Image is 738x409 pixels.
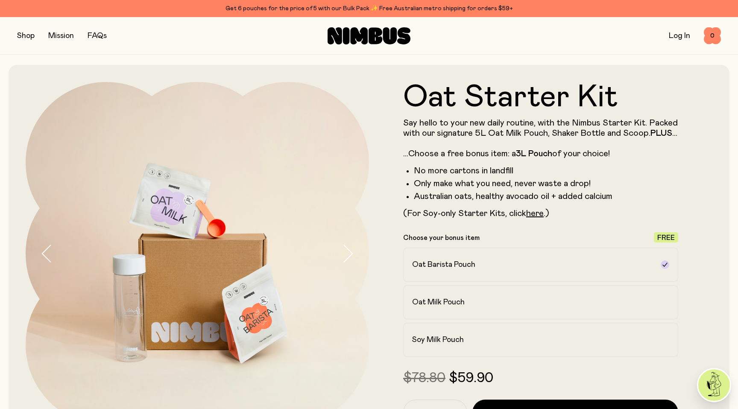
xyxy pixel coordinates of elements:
li: No more cartons in landfill [414,166,678,176]
h2: Oat Barista Pouch [412,260,475,270]
a: Mission [48,32,74,40]
p: Choose your bonus item [403,234,480,242]
a: FAQs [88,32,107,40]
span: Free [657,234,675,241]
span: $59.90 [449,371,493,385]
span: $78.80 [403,371,445,385]
div: Get 6 pouches for the price of 5 with our Bulk Pack ✨ Free Australian metro shipping for orders $59+ [17,3,721,14]
strong: PLUS [650,129,672,137]
strong: 3L [516,149,526,158]
li: Australian oats, healthy avocado oil + added calcium [414,191,678,202]
h2: Oat Milk Pouch [412,297,465,307]
p: (For Soy-only Starter Kits, click .) [403,208,678,219]
button: 0 [704,27,721,44]
p: Say hello to your new daily routine, with the Nimbus Starter Kit. Packed with our signature 5L Oa... [403,118,678,159]
a: Log In [669,32,690,40]
img: agent [698,369,730,401]
li: Only make what you need, never waste a drop! [414,178,678,189]
a: here [526,209,544,218]
strong: Pouch [528,149,552,158]
h1: Oat Starter Kit [403,82,678,113]
h2: Soy Milk Pouch [412,335,464,345]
